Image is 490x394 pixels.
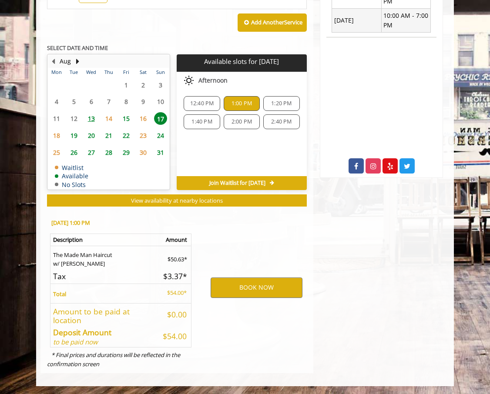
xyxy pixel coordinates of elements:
h5: Tax [53,272,156,280]
span: 26 [67,146,81,159]
th: Thu [100,68,117,77]
span: 30 [137,146,150,159]
button: BOOK NOW [211,277,302,297]
th: Sun [152,68,169,77]
td: Select day28 [100,144,117,161]
span: 16 [137,112,150,125]
div: 12:40 PM [184,96,220,111]
span: 1:00 PM [232,100,252,107]
span: 24 [154,129,167,142]
button: Next Month [74,57,81,66]
th: Wed [83,68,100,77]
span: 23 [137,129,150,142]
td: Select day19 [65,127,83,144]
td: Select day29 [117,144,135,161]
span: 1:20 PM [271,100,292,107]
b: Amount [166,236,187,244]
span: 25 [50,146,63,159]
h5: $0.00 [163,311,187,319]
td: Select day15 [117,110,135,127]
b: Total [53,290,66,298]
td: Select day27 [83,144,100,161]
span: 31 [154,146,167,159]
span: 2:40 PM [271,118,292,125]
b: SELECT DATE AND TIME [47,44,108,52]
td: $50.63* [160,246,191,268]
span: 19 [67,129,81,142]
td: Select day20 [83,127,100,144]
td: Select day23 [134,127,152,144]
span: 2:00 PM [232,118,252,125]
span: 18 [50,129,63,142]
th: Tue [65,68,83,77]
td: Select day25 [48,144,65,161]
td: Select day24 [152,127,169,144]
b: [DATE] 1:00 PM [51,219,90,227]
span: Afternoon [198,77,228,84]
td: Select day16 [134,110,152,127]
span: Join Waitlist for [DATE] [209,180,265,187]
span: 29 [120,146,133,159]
span: 13 [85,112,98,125]
td: Select day17 [152,110,169,127]
p: Available slots for [DATE] [180,58,303,65]
button: View availability at nearby locations [47,194,307,207]
b: Deposit Amount [53,327,111,337]
td: Select day30 [134,144,152,161]
td: Select day21 [100,127,117,144]
span: 17 [154,112,167,125]
td: Select day26 [65,144,83,161]
b: Add Another Service [251,18,302,26]
span: 27 [85,146,98,159]
td: Select day31 [152,144,169,161]
h5: Amount to be paid at location [53,307,156,324]
button: Add AnotherService [238,13,307,32]
div: 1:00 PM [224,96,260,111]
td: 10:00 AM - 7:00 PM [381,9,430,33]
span: 21 [102,129,115,142]
b: Description [53,236,83,244]
div: 2:40 PM [263,114,299,129]
span: 15 [120,112,133,125]
img: afternoon slots [184,75,194,86]
p: $54.00* [163,288,187,297]
td: Waitlist [55,164,88,171]
td: Select day22 [117,127,135,144]
div: 1:40 PM [184,114,220,129]
span: 1:40 PM [191,118,212,125]
span: View availability at nearby locations [131,197,223,204]
i: to be paid now [53,337,98,346]
td: Select day14 [100,110,117,127]
td: No Slots [55,181,88,188]
th: Fri [117,68,135,77]
span: 28 [102,146,115,159]
td: [DATE] [332,9,381,33]
div: 2:00 PM [224,114,260,129]
h5: $3.37* [163,272,187,280]
th: Sat [134,68,152,77]
button: Aug [60,57,71,66]
div: 1:20 PM [263,96,299,111]
i: * Final prices and durations will be reflected in the confirmation screen [47,351,180,368]
span: 20 [85,129,98,142]
span: 12:40 PM [190,100,214,107]
span: 14 [102,112,115,125]
td: The Made Man Haircut w/ [PERSON_NAME] [50,246,160,268]
td: Select day13 [83,110,100,127]
th: Mon [48,68,65,77]
h5: $54.00 [163,332,187,341]
span: 22 [120,129,133,142]
button: Previous Month [50,57,57,66]
td: Available [55,173,88,179]
td: Select day18 [48,127,65,144]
